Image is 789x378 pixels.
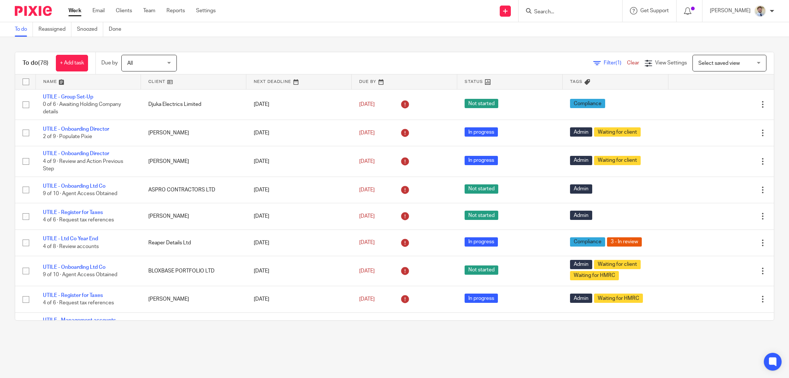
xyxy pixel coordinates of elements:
[710,7,751,14] p: [PERSON_NAME]
[359,268,375,274] span: [DATE]
[246,230,352,256] td: [DATE]
[533,9,600,16] input: Search
[15,6,52,16] img: Pixie
[359,187,375,193] span: [DATE]
[246,146,352,177] td: [DATE]
[359,214,375,219] span: [DATE]
[607,237,642,247] span: 3 - In review
[68,7,81,14] a: Work
[109,22,127,37] a: Done
[43,210,103,215] a: UTILE - Register for Taxes
[359,130,375,136] span: [DATE]
[141,230,246,256] td: Reaper Details Ltd
[246,312,352,343] td: [DATE]
[246,89,352,120] td: [DATE]
[166,7,185,14] a: Reports
[43,159,123,172] span: 4 of 9 · Review and Action Previous Step
[43,151,109,156] a: UTILE - Onboarding Director
[15,22,33,37] a: To do
[141,146,246,177] td: [PERSON_NAME]
[141,256,246,286] td: BLOXBASE PORTFOLIO LTD
[465,211,498,220] span: Not started
[359,159,375,164] span: [DATE]
[43,236,98,241] a: UTILE - Ltd Co Year End
[465,294,498,303] span: In progress
[359,240,375,245] span: [DATE]
[56,55,88,71] a: + Add task
[141,89,246,120] td: Djuka Electrics Limited
[246,256,352,286] td: [DATE]
[196,7,216,14] a: Settings
[141,286,246,312] td: [PERSON_NAME]
[38,22,71,37] a: Reassigned
[77,22,103,37] a: Snoozed
[101,59,118,67] p: Due by
[43,318,116,330] a: UTILE - Management accounts (Monthly)
[141,120,246,146] td: [PERSON_NAME]
[246,203,352,230] td: [DATE]
[698,61,740,66] span: Select saved view
[465,184,498,194] span: Not started
[570,184,592,194] span: Admin
[43,300,114,305] span: 4 of 6 · Request tax references
[570,99,605,108] span: Compliance
[23,59,48,67] h1: To do
[465,99,498,108] span: Not started
[570,260,592,269] span: Admin
[594,294,643,303] span: Waiting for HMRC
[570,211,592,220] span: Admin
[141,177,246,203] td: ASPRO CONTRACTORS LTD
[246,286,352,312] td: [DATE]
[594,156,641,165] span: Waiting for client
[246,177,352,203] td: [DATE]
[570,156,592,165] span: Admin
[38,60,48,66] span: (78)
[616,60,621,66] span: (1)
[754,5,766,17] img: 1693835698283.jfif
[43,218,114,223] span: 4 of 6 · Request tax references
[141,203,246,230] td: [PERSON_NAME]
[359,297,375,302] span: [DATE]
[627,60,639,66] a: Clear
[640,8,669,13] span: Get Support
[570,80,583,84] span: Tags
[465,156,498,165] span: In progress
[465,237,498,247] span: In progress
[43,134,92,139] span: 2 of 9 · Populate Pixie
[43,244,99,249] span: 4 of 8 · Review accounts
[570,271,619,280] span: Waiting for HMRC
[359,102,375,107] span: [DATE]
[570,127,592,137] span: Admin
[604,60,627,66] span: Filter
[43,293,103,298] a: UTILE - Register for Taxes
[116,7,132,14] a: Clients
[655,60,687,66] span: View Settings
[465,127,498,137] span: In progress
[43,265,105,270] a: UTILE - Onboarding Ltd Co
[570,237,605,247] span: Compliance
[43,102,121,115] span: 0 of 6 · Awaiting Holding Company details
[143,7,155,14] a: Team
[92,7,105,14] a: Email
[594,127,641,137] span: Waiting for client
[127,61,133,66] span: All
[594,260,641,269] span: Waiting for client
[246,120,352,146] td: [DATE]
[43,94,93,100] a: UTILE - Group Set-Up
[43,184,105,189] a: UTILE - Onboarding Ltd Co
[570,294,592,303] span: Admin
[43,127,109,132] a: UTILE - Onboarding Director
[141,312,246,343] td: Red Recruitment Group Limited
[43,272,117,277] span: 9 of 10 · Agent Access Obtained
[43,191,117,196] span: 9 of 10 · Agent Access Obtained
[465,265,498,275] span: Not started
